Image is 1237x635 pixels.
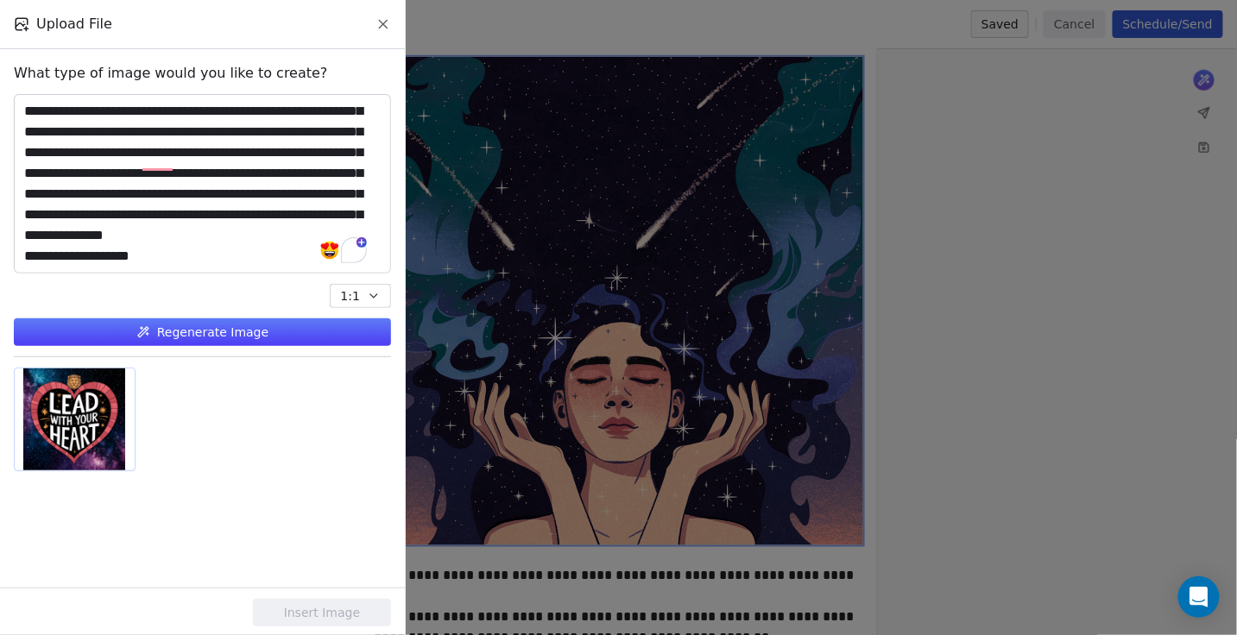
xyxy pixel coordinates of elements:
[340,287,360,305] span: 1:1
[253,599,391,626] button: Insert Image
[14,63,328,84] span: What type of image would you like to create?
[15,95,390,273] textarea: To enrich screen reader interactions, please activate Accessibility in Grammarly extension settings
[14,318,391,346] button: Regenerate Image
[36,14,112,35] span: Upload File
[1178,576,1220,618] div: Open Intercom Messenger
